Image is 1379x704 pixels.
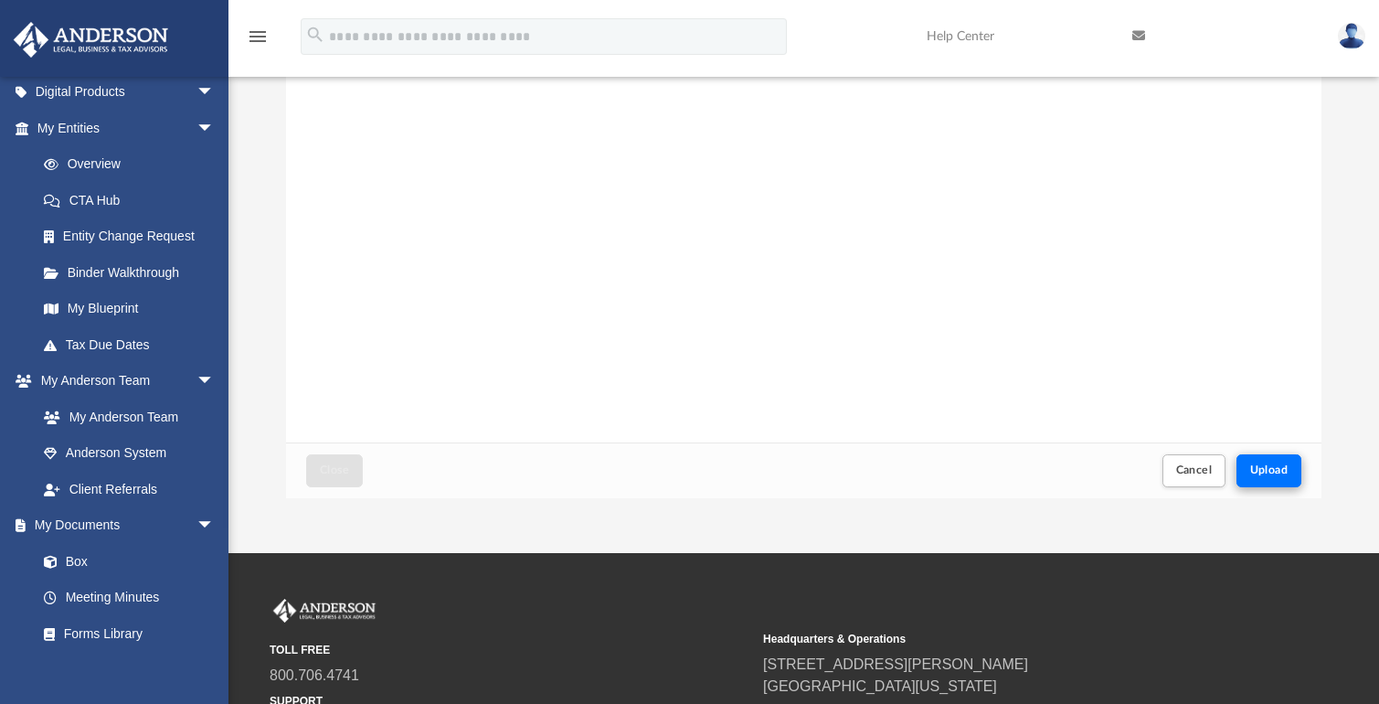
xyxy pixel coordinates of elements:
i: menu [247,26,269,48]
span: arrow_drop_down [196,507,233,545]
a: Box [26,543,224,580]
a: My Anderson Team [26,399,224,435]
span: arrow_drop_down [196,110,233,147]
a: menu [247,35,269,48]
a: My Entitiesarrow_drop_down [13,110,242,146]
a: Binder Walkthrough [26,254,242,291]
a: My Documentsarrow_drop_down [13,507,233,544]
img: Anderson Advisors Platinum Portal [8,22,174,58]
a: Tax Due Dates [26,326,242,363]
a: Client Referrals [26,471,233,507]
a: [STREET_ADDRESS][PERSON_NAME] [763,656,1028,672]
a: My Blueprint [26,291,233,327]
a: CTA Hub [26,182,242,219]
span: Cancel [1176,464,1213,475]
a: My Anderson Teamarrow_drop_down [13,363,233,400]
a: Digital Productsarrow_drop_down [13,74,242,111]
a: Anderson System [26,435,233,472]
button: Close [306,454,363,486]
a: Meeting Minutes [26,580,233,616]
a: 800.706.4741 [270,667,359,683]
button: Upload [1236,454,1302,486]
a: Forms Library [26,615,224,652]
small: TOLL FREE [270,642,750,658]
a: [GEOGRAPHIC_DATA][US_STATE] [763,678,997,694]
span: Upload [1250,464,1289,475]
button: Cancel [1162,454,1226,486]
a: Entity Change Request [26,219,242,255]
small: Headquarters & Operations [763,631,1244,647]
img: User Pic [1338,23,1365,49]
span: arrow_drop_down [196,363,233,400]
i: search [305,25,325,45]
a: Overview [26,146,242,183]
img: Anderson Advisors Platinum Portal [270,599,379,623]
span: arrow_drop_down [196,74,233,112]
span: Close [320,464,349,475]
